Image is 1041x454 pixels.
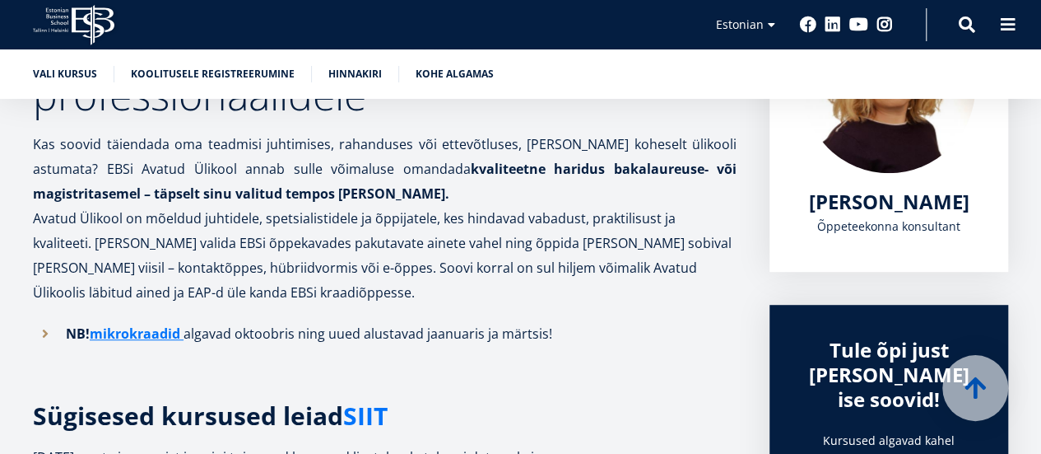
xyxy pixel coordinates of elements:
[131,66,295,82] a: Koolitusele registreerumine
[33,399,388,433] strong: Sügisesed kursused leiad
[343,404,388,428] a: SIIT
[416,66,494,82] a: Kohe algamas
[809,190,969,214] a: [PERSON_NAME]
[103,321,180,346] a: ikrokraadid
[809,188,969,215] span: [PERSON_NAME]
[90,321,103,346] a: m
[352,1,404,16] span: First name
[825,16,841,33] a: Linkedin
[876,16,893,33] a: Instagram
[800,16,816,33] a: Facebook
[66,325,184,343] strong: NB!
[802,214,975,239] div: Õppeteekonna konsultant
[33,206,737,305] p: Avatud Ülikool on mõeldud juhtidele, spetsialistidele ja õppijatele, kes hindavad vabadust, prakt...
[802,338,975,412] div: Tule õpi just [PERSON_NAME] ise soovid!
[33,321,737,346] li: algavad oktoobris ning uued alustavad jaanuaris ja märtsis!
[33,66,97,82] a: Vali kursus
[328,66,382,82] a: Hinnakiri
[33,33,737,115] h2: Praktiline ja paindlik õpe professionaalidele
[33,132,737,206] p: Kas soovid täiendada oma teadmisi juhtimises, rahanduses või ettevõtluses, [PERSON_NAME] koheselt...
[849,16,868,33] a: Youtube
